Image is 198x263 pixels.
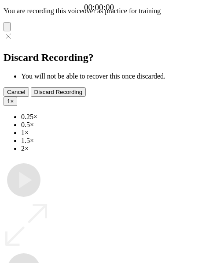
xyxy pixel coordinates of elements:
li: 0.5× [21,121,194,129]
li: 1× [21,129,194,137]
h2: Discard Recording? [4,52,194,64]
button: Discard Recording [31,87,86,97]
li: You will not be able to recover this once discarded. [21,72,194,80]
a: 00:00:00 [84,3,114,12]
li: 1.5× [21,137,194,145]
button: Cancel [4,87,29,97]
p: You are recording this voiceover as practice for training [4,7,194,15]
button: 1× [4,97,17,106]
span: 1 [7,98,10,105]
li: 2× [21,145,194,153]
li: 0.25× [21,113,194,121]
